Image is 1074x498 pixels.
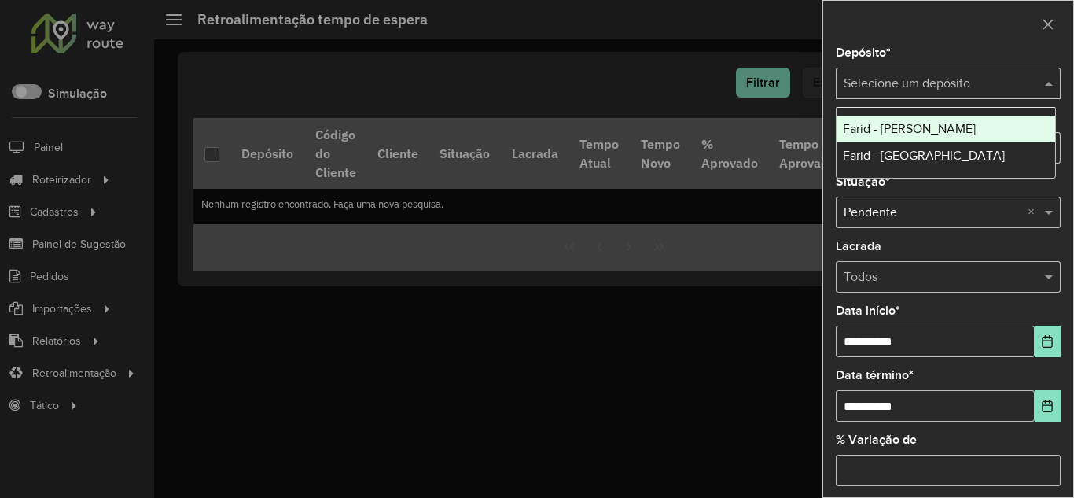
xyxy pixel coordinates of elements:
label: Data início [836,301,900,320]
button: Choose Date [1035,390,1061,422]
span: Farid - [PERSON_NAME] [843,122,976,135]
label: Depósito [836,43,891,62]
span: Clear all [1028,203,1041,222]
span: Farid - [GEOGRAPHIC_DATA] [843,149,1005,162]
label: Situação [836,172,890,191]
ng-dropdown-panel: Options list [836,107,1056,179]
label: Lacrada [836,237,881,256]
label: Data término [836,366,914,385]
button: Choose Date [1035,326,1061,357]
label: % Variação de [836,430,917,449]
